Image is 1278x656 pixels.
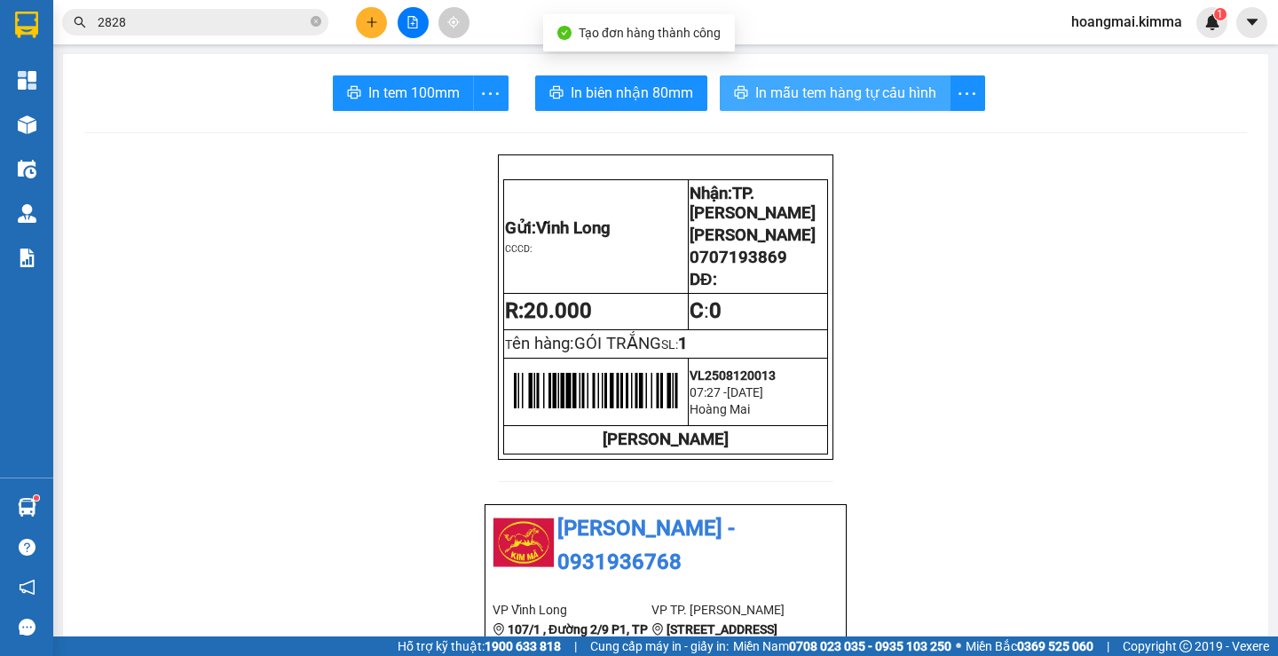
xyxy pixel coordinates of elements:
span: | [574,636,577,656]
div: 0903349037 [115,100,257,125]
span: printer [549,85,564,102]
span: In biên nhận 80mm [571,82,693,104]
button: aim [438,7,469,38]
span: 0707193869 [690,248,787,267]
button: caret-down [1236,7,1267,38]
span: Miền Bắc [966,636,1093,656]
span: 1 [1217,8,1223,20]
span: Hoàng Mai [690,402,750,416]
img: solution-icon [18,249,36,267]
span: hoangmai.kimma [1057,11,1196,33]
span: caret-down [1244,14,1260,30]
span: Tạo đơn hàng thành công [579,26,721,40]
b: [STREET_ADDRESS][PERSON_NAME] [651,622,777,656]
span: SL: [661,337,678,352]
img: warehouse-icon [18,204,36,223]
img: warehouse-icon [18,160,36,178]
button: plus [356,7,387,38]
span: Hỗ trợ kỹ thuật: [398,636,561,656]
b: 107/1 , Đường 2/9 P1, TP Vĩnh Long [493,622,648,656]
span: VL2508120013 [690,368,776,383]
span: aim [447,16,460,28]
sup: 1 [34,495,39,501]
strong: 0369 525 060 [1017,639,1093,653]
span: Cung cấp máy in - giấy in: [590,636,729,656]
span: [PERSON_NAME] [690,225,816,245]
span: close-circle [311,14,321,31]
span: DĐ: [690,270,716,289]
strong: 1900 633 818 [485,639,561,653]
span: CCCD: [505,243,532,255]
li: VP TP. [PERSON_NAME] [651,600,810,620]
span: Gửi: [15,17,43,36]
img: logo-vxr [15,12,38,38]
span: printer [734,85,748,102]
span: 20.000 [524,298,592,323]
div: TP. [PERSON_NAME] [115,15,257,58]
span: plus [366,16,378,28]
span: printer [347,85,361,102]
span: In mẫu tem hàng tự cấu hình [755,82,936,104]
span: question-circle [19,539,35,556]
span: [DATE] [727,385,763,399]
span: check-circle [557,26,572,40]
span: more [951,83,984,105]
img: warehouse-icon [18,498,36,517]
button: printerIn tem 100mm [333,75,474,111]
strong: C [690,298,704,323]
button: more [950,75,985,111]
span: | [1107,636,1109,656]
span: 07:27 - [690,385,727,399]
button: more [473,75,509,111]
span: environment [651,623,664,636]
div: CHỊ [PERSON_NAME] [115,58,257,100]
span: Miền Nam [733,636,951,656]
span: T [505,337,661,352]
span: ⚪️ [956,643,961,650]
li: [PERSON_NAME] - 0931936768 [493,512,839,579]
span: ên hàng: [512,334,661,353]
span: environment [493,623,505,636]
span: notification [19,579,35,596]
button: printerIn biên nhận 80mm [535,75,707,111]
span: more [474,83,508,105]
span: In tem 100mm [368,82,460,104]
button: file-add [398,7,429,38]
input: Tìm tên, số ĐT hoặc mã đơn [98,12,307,32]
img: dashboard-icon [18,71,36,90]
strong: R: [505,298,592,323]
span: Nhận: [115,17,158,36]
span: close-circle [311,16,321,27]
img: logo.jpg [493,512,555,574]
span: copyright [1179,640,1192,652]
span: Vĩnh Long [536,218,611,238]
img: warehouse-icon [18,115,36,134]
span: search [74,16,86,28]
span: : [690,298,722,323]
div: Vĩnh Long [15,15,103,58]
strong: [PERSON_NAME] [603,430,729,449]
span: TP. [PERSON_NAME] [690,184,816,223]
strong: 0708 023 035 - 0935 103 250 [789,639,951,653]
sup: 1 [1214,8,1227,20]
span: message [19,619,35,636]
span: GÓI TRẮNG [574,334,661,353]
span: Nhận: [690,184,816,223]
li: VP Vĩnh Long [493,600,651,620]
button: printerIn mẫu tem hàng tự cấu hình [720,75,951,111]
span: 0 [709,298,722,323]
img: icon-new-feature [1204,14,1220,30]
span: 1 [678,334,688,353]
span: file-add [406,16,419,28]
span: Gửi: [505,218,611,238]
